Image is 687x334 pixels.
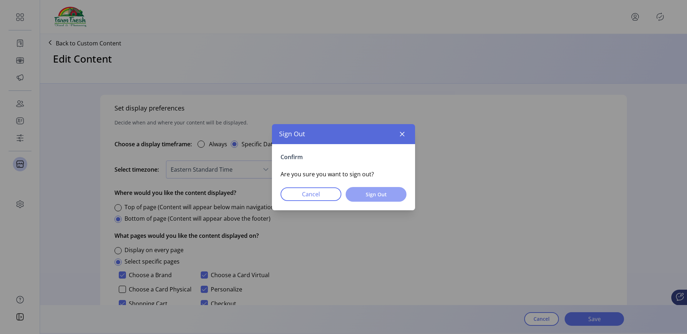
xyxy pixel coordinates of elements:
p: Confirm [281,153,406,161]
span: Sign Out [355,191,397,198]
button: Cancel [281,187,341,201]
body: Rich Text Area. Press ALT-0 for help. [6,6,491,38]
button: Sign Out [346,187,406,202]
p: Are you sure you want to sign out? [281,170,406,178]
span: Cancel [290,190,332,198]
span: Sign Out [279,129,305,139]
